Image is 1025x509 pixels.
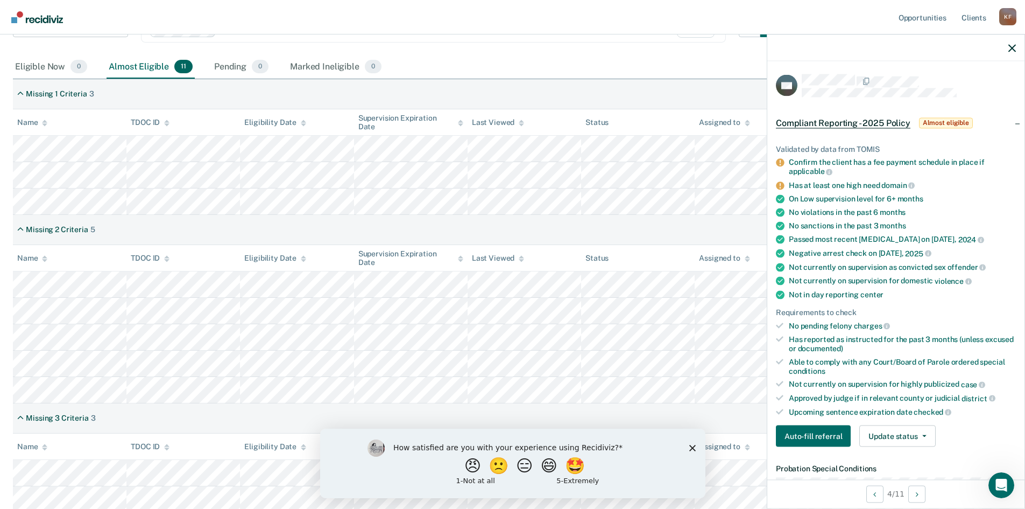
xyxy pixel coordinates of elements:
[585,254,609,263] div: Status
[789,221,1016,231] div: No sanctions in the past 3
[26,225,88,234] div: Missing 2 Criteria
[358,249,463,268] div: Supervision Expiration Date
[789,194,1016,204] div: On Low supervision level for 6+
[288,55,384,79] div: Marked Ineligible
[789,235,1016,245] div: Passed most recent [MEDICAL_DATA] on [DATE],
[131,442,169,451] div: TDOC ID
[472,254,524,263] div: Last Viewed
[699,118,750,127] div: Assigned to
[26,414,88,423] div: Missing 3 Criteria
[999,8,1016,25] button: Profile dropdown button
[17,118,47,127] div: Name
[776,426,855,447] a: Navigate to form link
[789,208,1016,217] div: No violations in the past 6
[988,472,1014,498] iframe: Intercom live chat
[767,106,1024,140] div: Compliant Reporting - 2025 PolicyAlmost eligible
[89,89,94,99] div: 3
[252,60,268,74] span: 0
[948,263,986,271] span: offender
[935,276,972,285] span: violence
[958,235,984,244] span: 2024
[789,180,1016,190] div: Has at least one high need domain
[17,254,47,263] div: Name
[11,11,63,23] img: Recidiviz
[776,426,851,447] button: Auto-fill referral
[905,249,931,257] span: 2025
[789,380,1016,389] div: Not currently on supervision for highly publicized
[472,118,524,127] div: Last Viewed
[789,366,825,375] span: conditions
[699,442,750,451] div: Assigned to
[789,407,1016,417] div: Upcoming sentence expiration date
[859,426,935,447] button: Update status
[91,414,96,423] div: 3
[908,485,925,503] button: Next Opportunity
[767,479,1024,508] div: 4 / 11
[914,408,951,416] span: checked
[789,357,1016,375] div: Able to comply with any Court/Board of Parole ordered special
[212,55,271,79] div: Pending
[131,254,169,263] div: TDOC ID
[789,290,1016,299] div: Not in day reporting
[999,8,1016,25] div: K F
[789,393,1016,403] div: Approved by judge if in relevant county or judicial
[880,208,906,217] span: months
[866,485,883,503] button: Previous Opportunity
[131,118,169,127] div: TDOC ID
[358,114,463,132] div: Supervision Expiration Date
[776,308,1016,317] div: Requirements to check
[90,225,95,234] div: 5
[919,117,973,128] span: Almost eligible
[961,380,985,389] span: case
[244,442,306,451] div: Eligibility Date
[789,335,1016,353] div: Has reported as instructed for the past 3 months (unless excused or
[244,254,306,263] div: Eligibility Date
[17,442,47,451] div: Name
[798,344,843,352] span: documented)
[776,464,1016,473] dt: Probation Special Conditions
[789,276,1016,286] div: Not currently on supervision for domestic
[789,248,1016,258] div: Negative arrest check on [DATE],
[70,60,87,74] span: 0
[789,158,1016,176] div: Confirm the client has a fee payment schedule in place if applicable
[320,429,705,498] iframe: Survey by Kim from Recidiviz
[26,89,87,99] div: Missing 1 Criteria
[776,117,910,128] span: Compliant Reporting - 2025 Policy
[585,118,609,127] div: Status
[860,290,883,298] span: center
[699,254,750,263] div: Assigned to
[107,55,195,79] div: Almost Eligible
[174,60,193,74] span: 11
[880,221,906,230] span: months
[897,194,923,203] span: months
[365,60,381,74] span: 0
[962,394,995,402] span: district
[789,262,1016,272] div: Not currently on supervision as convicted sex
[776,144,1016,154] div: Validated by data from TOMIS
[244,118,306,127] div: Eligibility Date
[854,322,890,330] span: charges
[13,55,89,79] div: Eligible Now
[789,321,1016,331] div: No pending felony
